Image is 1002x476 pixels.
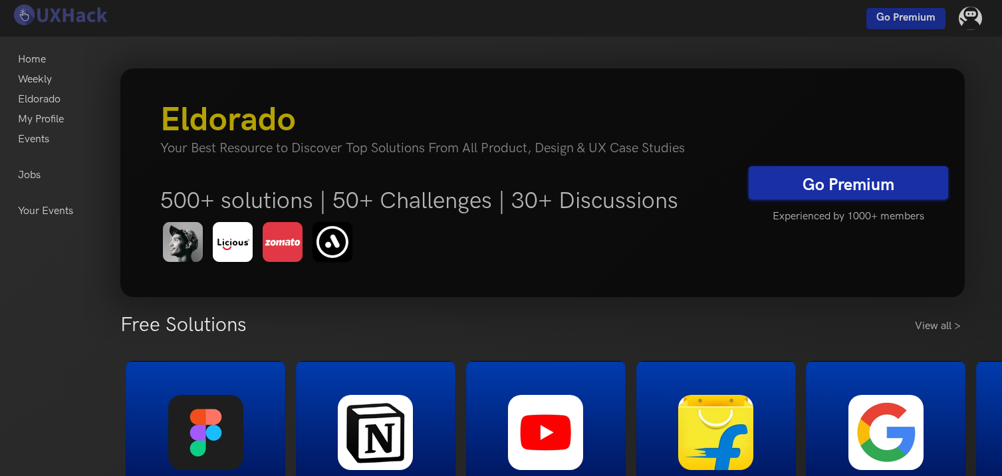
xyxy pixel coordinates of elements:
h3: Eldorado [160,100,729,140]
a: Your Events [18,201,73,221]
a: View all > [915,318,965,334]
img: eldorado-banner-1.png [160,220,360,265]
h5: 500+ solutions | 50+ Challenges | 30+ Discussions [160,187,729,215]
a: Home [18,50,46,70]
a: Go Premium [866,8,945,29]
img: UXHack logo [10,3,110,27]
span: Go Premium [876,11,936,24]
a: Jobs [18,166,41,185]
img: Your profile pic [959,7,982,30]
h3: Free Solutions [120,313,247,337]
a: Go Premium [749,166,948,199]
a: Eldorado [18,90,61,110]
h5: Experienced by 1000+ members [749,203,948,231]
a: My Profile [18,110,64,130]
a: Events [18,130,49,150]
a: Weekly [18,70,52,90]
h4: Your Best Resource to Discover Top Solutions From All Product, Design & UX Case Studies [160,140,729,156]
